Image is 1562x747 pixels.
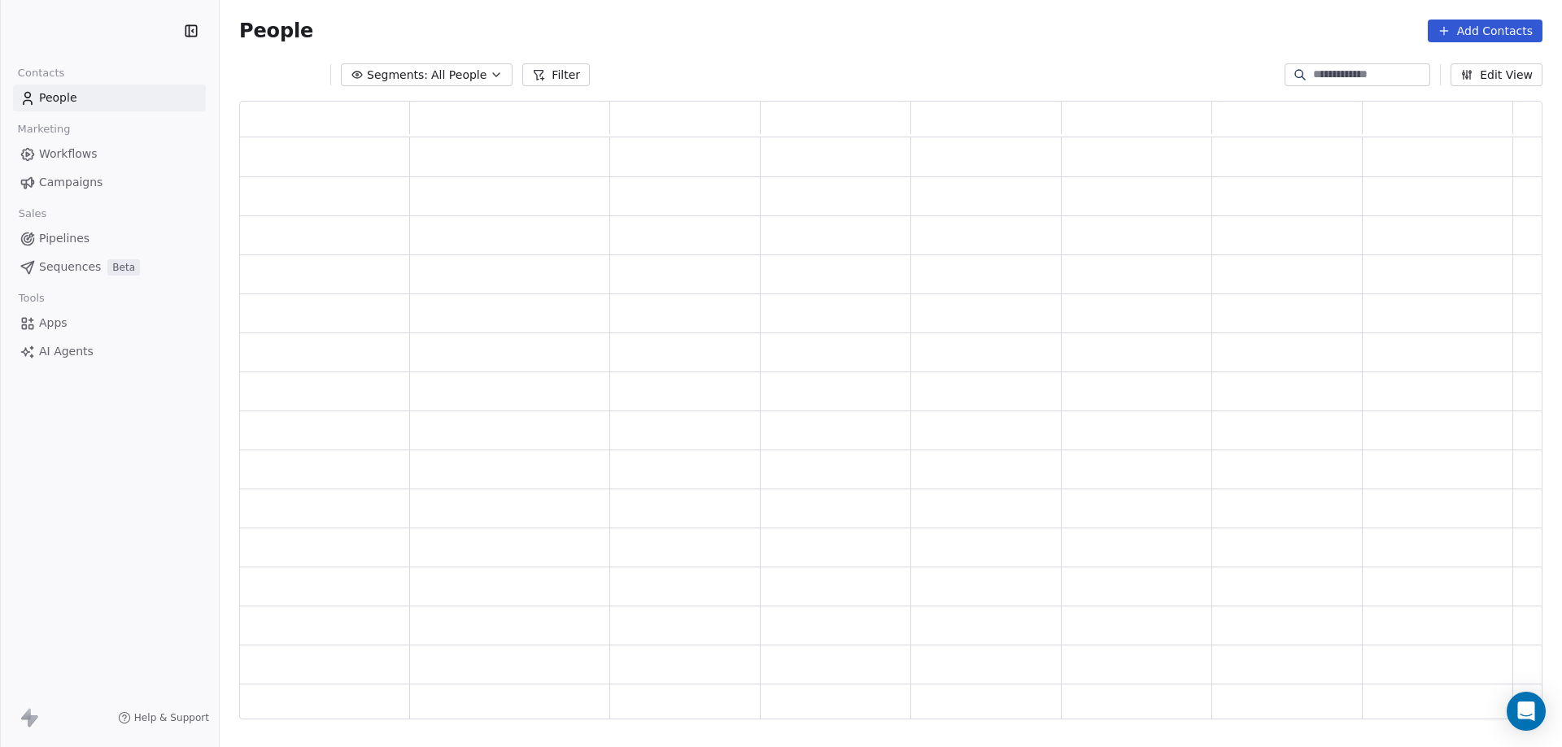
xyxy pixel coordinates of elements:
[13,141,206,167] a: Workflows
[39,343,94,360] span: AI Agents
[39,145,98,163] span: Workflows
[118,711,209,724] a: Help & Support
[1428,20,1542,42] button: Add Contacts
[13,310,206,337] a: Apps
[11,286,51,311] span: Tools
[107,259,140,276] span: Beta
[13,169,206,196] a: Campaigns
[39,89,77,106] span: People
[134,711,209,724] span: Help & Support
[13,225,206,252] a: Pipelines
[11,117,77,141] span: Marketing
[11,202,54,226] span: Sales
[39,315,68,332] span: Apps
[239,19,313,43] span: People
[13,254,206,280] a: SequencesBeta
[522,63,590,86] button: Filter
[1507,692,1546,731] div: Open Intercom Messenger
[1451,63,1542,86] button: Edit View
[13,85,206,111] a: People
[39,174,103,191] span: Campaigns
[11,61,72,85] span: Contacts
[39,230,89,247] span: Pipelines
[39,258,101,276] span: Sequences
[431,67,486,84] span: All People
[13,338,206,365] a: AI Agents
[367,67,428,84] span: Segments:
